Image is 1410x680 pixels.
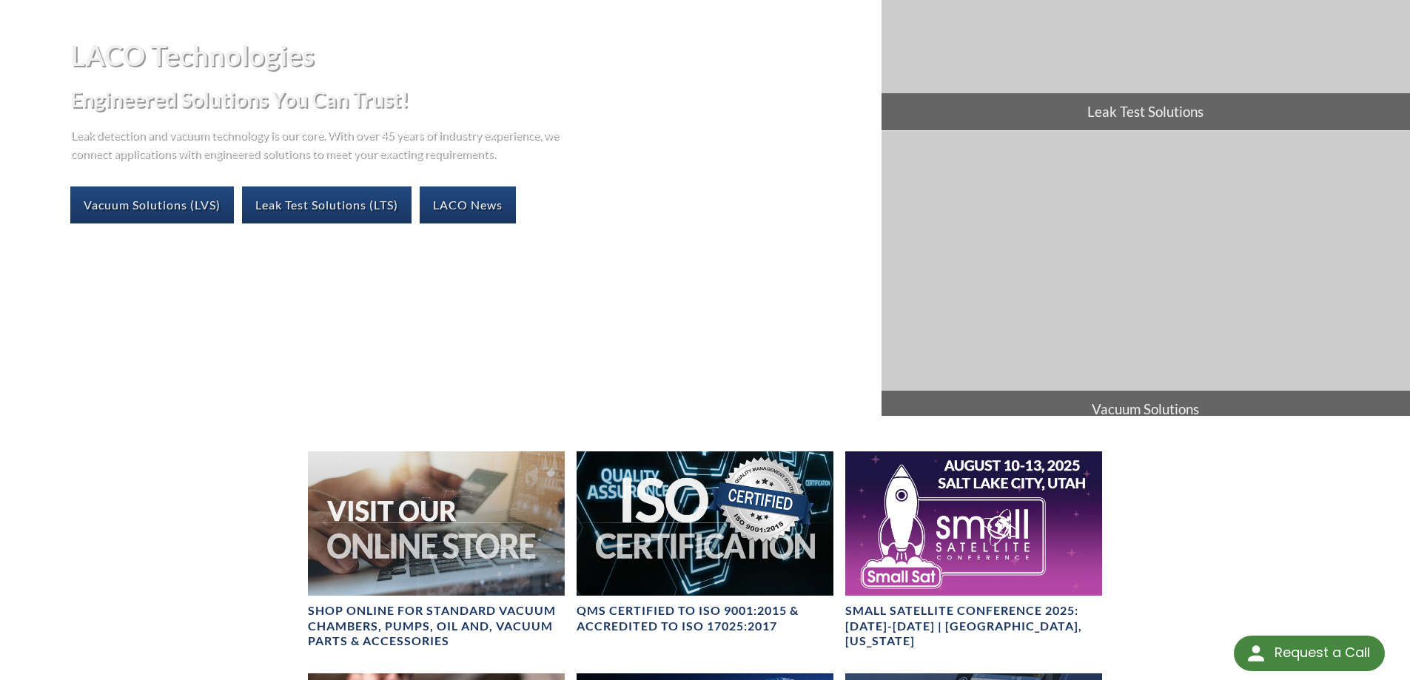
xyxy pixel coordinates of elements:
div: Request a Call [1234,636,1385,671]
h4: SHOP ONLINE FOR STANDARD VACUUM CHAMBERS, PUMPS, OIL AND, VACUUM PARTS & ACCESSORIES [308,603,565,649]
h2: Engineered Solutions You Can Trust! [70,86,869,113]
img: round button [1244,642,1268,665]
p: Leak detection and vacuum technology is our core. With over 45 years of industry experience, we c... [70,125,566,163]
a: Leak Test Solutions (LTS) [242,186,412,223]
a: Vacuum Solutions (LVS) [70,186,234,223]
a: Small Satellite Conference 2025: August 10-13 | Salt Lake City, UtahSmall Satellite Conference 20... [845,451,1102,650]
span: Vacuum Solutions [882,391,1410,428]
a: Visit Our Online Store headerSHOP ONLINE FOR STANDARD VACUUM CHAMBERS, PUMPS, OIL AND, VACUUM PAR... [308,451,565,650]
h4: QMS CERTIFIED to ISO 9001:2015 & Accredited to ISO 17025:2017 [577,603,833,634]
span: Leak Test Solutions [882,93,1410,130]
a: LACO News [420,186,516,223]
div: Request a Call [1275,636,1370,670]
a: Vacuum Solutions [882,131,1410,428]
h1: LACO Technologies [70,37,869,73]
h4: Small Satellite Conference 2025: [DATE]-[DATE] | [GEOGRAPHIC_DATA], [US_STATE] [845,603,1102,649]
a: ISO Certification headerQMS CERTIFIED to ISO 9001:2015 & Accredited to ISO 17025:2017 [577,451,833,634]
